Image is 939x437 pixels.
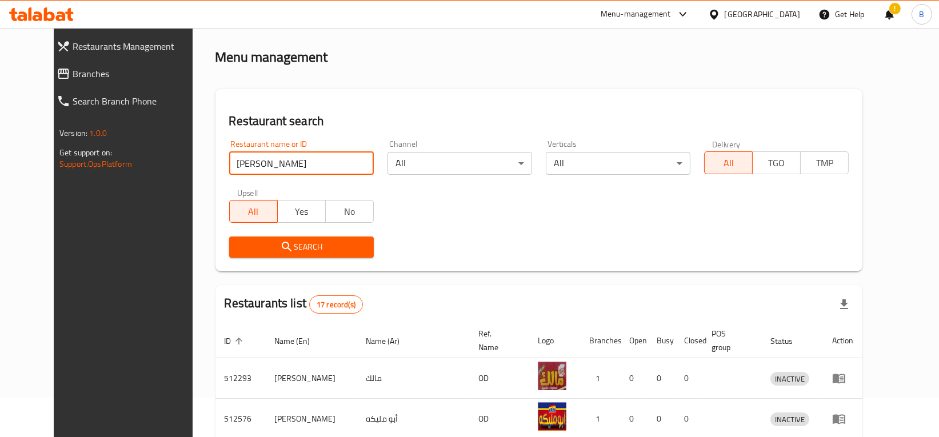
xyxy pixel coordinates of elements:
th: Busy [648,323,675,358]
button: All [229,200,278,223]
th: Open [620,323,648,358]
button: Search [229,236,374,258]
span: INACTIVE [770,372,809,386]
button: No [325,200,374,223]
span: ID [225,334,246,348]
a: Restaurants Management [47,33,210,60]
span: Status [770,334,808,348]
button: TMP [800,151,849,174]
span: Name (En) [275,334,325,348]
h2: Restaurant search [229,113,849,130]
td: 0 [675,358,702,399]
div: All [387,152,532,175]
div: All [546,152,690,175]
span: Ref. Name [478,327,515,354]
span: Search [238,240,365,254]
div: Total records count [309,295,363,314]
h2: Menu management [215,48,328,66]
a: Branches [47,60,210,87]
div: Menu [832,412,853,426]
td: OD [469,358,529,399]
span: B [919,8,924,21]
span: TMP [805,155,844,171]
th: Logo [529,323,580,358]
button: All [704,151,753,174]
img: Malik [538,362,566,390]
img: Abo Malika [538,402,566,431]
h2: Restaurants list [225,295,363,314]
div: [GEOGRAPHIC_DATA] [725,8,800,21]
span: Search Branch Phone [73,94,201,108]
label: Delivery [712,140,741,148]
a: Search Branch Phone [47,87,210,115]
span: TGO [757,155,796,171]
div: Export file [830,291,858,318]
td: 0 [620,358,648,399]
span: Version: [59,126,87,141]
th: Branches [580,323,620,358]
td: 1 [580,358,620,399]
input: Search for restaurant name or ID.. [229,152,374,175]
span: POS group [712,327,748,354]
td: مالك [357,358,469,399]
span: Restaurants Management [73,39,201,53]
span: 17 record(s) [310,299,362,310]
button: TGO [752,151,801,174]
span: 1.0.0 [89,126,107,141]
label: Upsell [237,189,258,197]
span: Get support on: [59,145,112,160]
span: Yes [282,203,321,220]
div: Menu-management [601,7,671,21]
span: Branches [73,67,201,81]
a: Support.OpsPlatform [59,157,132,171]
th: Closed [675,323,702,358]
span: No [330,203,369,220]
th: Action [823,323,862,358]
td: [PERSON_NAME] [266,358,357,399]
div: INACTIVE [770,372,809,386]
button: Yes [277,200,326,223]
span: All [234,203,273,220]
span: INACTIVE [770,413,809,426]
td: 512293 [215,358,266,399]
span: All [709,155,748,171]
div: Menu [832,371,853,385]
td: 0 [648,358,675,399]
span: Name (Ar) [366,334,414,348]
